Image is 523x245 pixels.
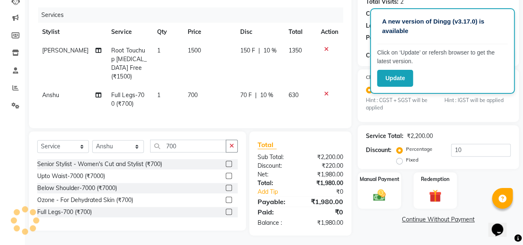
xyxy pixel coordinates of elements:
[366,146,392,155] div: Discount:
[406,156,418,164] label: Fixed
[258,140,277,149] span: Total
[377,70,413,87] button: Update
[111,91,144,107] span: Full Legs-700 (₹700)
[240,46,255,55] span: 150 F
[37,196,133,205] div: Ozone - For Dehydrated Skin (₹700)
[360,176,399,183] label: Manual Payment
[235,23,283,41] th: Disc
[150,140,226,152] input: Search or Scan
[251,153,301,162] div: Sub Total:
[251,179,301,188] div: Total:
[152,23,183,41] th: Qty
[316,23,343,41] th: Action
[37,160,162,169] div: Senior Stylist - Women's Cut and Stylist (₹700)
[111,47,146,80] span: Root Touchup [MEDICAL_DATA] Free (₹1500)
[157,47,160,54] span: 1
[406,145,432,153] label: Percentage
[288,47,301,54] span: 1350
[251,207,301,217] div: Paid:
[488,212,515,237] iframe: chat widget
[425,188,445,203] img: _gift.svg
[251,197,301,207] div: Payable:
[42,47,88,54] span: [PERSON_NAME]
[366,51,414,60] div: Coupon Code
[37,208,92,216] div: Full Legs-700 (₹700)
[366,132,404,140] div: Service Total:
[366,97,432,112] small: Hint : CGST + SGST will be applied
[37,184,117,193] div: Below Shoulder-7000 (₹7000)
[37,172,105,181] div: Upto Waist-7000 (₹7000)
[258,46,260,55] span: |
[240,91,252,100] span: 70 F
[251,170,301,179] div: Net:
[251,188,308,196] a: Add Tip
[369,188,389,202] img: _cash.svg
[255,91,257,100] span: |
[366,10,400,18] div: Card on file:
[183,23,235,41] th: Price
[300,170,349,179] div: ₹1,980.00
[308,188,349,196] div: ₹0
[251,219,301,227] div: Balance :
[288,91,298,99] span: 630
[366,74,392,81] label: Client State
[300,197,349,207] div: ₹1,980.00
[359,215,517,224] a: Continue Without Payment
[300,219,349,227] div: ₹1,980.00
[106,23,152,41] th: Service
[382,17,503,36] p: A new version of Dingg (v3.17.0) is available
[407,132,433,140] div: ₹2,200.00
[300,179,349,188] div: ₹1,980.00
[444,97,511,104] small: Hint : IGST will be applied
[366,33,384,42] div: Points:
[188,91,198,99] span: 700
[377,48,508,66] p: Click on ‘Update’ or refersh browser to get the latest version.
[283,23,316,41] th: Total
[37,23,106,41] th: Stylist
[42,91,59,99] span: Anshu
[421,176,449,183] label: Redemption
[188,47,201,54] span: 1500
[260,91,273,100] span: 10 %
[366,21,394,30] div: Last Visit:
[300,153,349,162] div: ₹2,200.00
[300,207,349,217] div: ₹0
[251,162,301,170] div: Discount:
[300,162,349,170] div: ₹220.00
[157,91,160,99] span: 1
[38,7,349,23] div: Services
[263,46,277,55] span: 10 %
